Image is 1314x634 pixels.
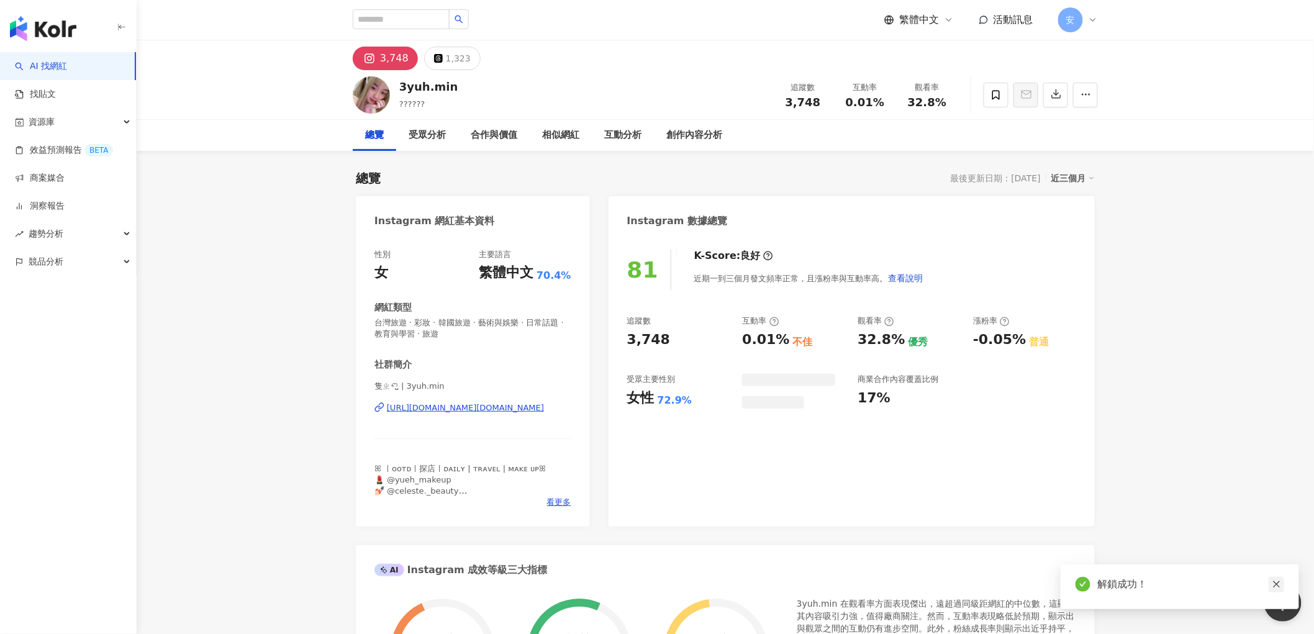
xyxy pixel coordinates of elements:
[542,128,579,143] div: 相似網紅
[858,374,938,385] div: 商業合作內容覆蓋比例
[29,220,63,248] span: 趨勢分析
[627,214,728,228] div: Instagram 數據總覽
[353,47,418,70] button: 3,748
[471,128,517,143] div: 合作與價值
[353,76,390,114] img: KOL Avatar
[899,13,939,27] span: 繁體中文
[446,50,471,67] div: 1,323
[627,374,676,385] div: 受眾主要性別
[479,263,533,283] div: 繁體中文
[374,563,547,577] div: Instagram 成效等級三大指標
[455,15,463,24] span: search
[627,315,651,327] div: 追蹤數
[742,330,789,350] div: 0.01%
[399,99,425,109] span: ??????
[627,257,658,283] div: 81
[1051,170,1095,186] div: 近三個月
[604,128,641,143] div: 互動分析
[904,81,951,94] div: 觀看率
[15,230,24,238] span: rise
[888,266,924,291] button: 查看說明
[374,402,571,414] a: [URL][DOMAIN_NAME][DOMAIN_NAME]
[658,394,692,407] div: 72.9%
[1076,577,1090,592] span: check-circle
[742,315,779,327] div: 互動率
[479,249,511,260] div: 主要語言
[994,14,1033,25] span: 活動訊息
[841,81,889,94] div: 互動率
[627,389,655,408] div: 女性
[399,79,458,94] div: 3yuh.min
[374,263,388,283] div: 女
[694,266,924,291] div: 近期一到三個月發文頻率正常，且漲粉率與互動率高。
[1030,335,1049,349] div: 普通
[741,249,761,263] div: 良好
[380,50,409,67] div: 3,748
[1066,13,1075,27] span: 安
[365,128,384,143] div: 總覽
[858,315,894,327] div: 觀看率
[374,564,404,576] div: AI
[1098,577,1284,592] div: 解鎖成功！
[29,248,63,276] span: 競品分析
[15,144,113,156] a: 效益預測報告BETA
[846,96,884,109] span: 0.01%
[374,301,412,314] div: 網紅類型
[409,128,446,143] div: 受眾分析
[627,330,671,350] div: 3,748
[547,497,571,508] span: 看更多
[10,16,76,41] img: logo
[374,214,495,228] div: Instagram 網紅基本資料
[424,47,481,70] button: 1,323
[908,96,946,109] span: 32.8%
[694,249,773,263] div: K-Score :
[666,128,722,143] div: 創作內容分析
[973,315,1010,327] div: 漲粉率
[374,358,412,371] div: 社群簡介
[374,249,391,260] div: 性別
[908,335,928,349] div: 優秀
[973,330,1026,350] div: -0.05%
[858,330,905,350] div: 32.8%
[356,170,381,187] div: 總覽
[15,60,67,73] a: searchAI 找網紅
[374,317,571,340] span: 台灣旅遊 · 彩妝 · 韓國旅遊 · 藝術與娛樂 · 日常話題 · 教育與學習 · 旅遊
[387,402,544,414] div: [URL][DOMAIN_NAME][DOMAIN_NAME]
[374,381,571,392] span: 隻ㄓꪔ̤̮ | 3yuh.min
[15,172,65,184] a: 商案媒合
[15,200,65,212] a: 洞察報告
[793,335,813,349] div: 不佳
[29,108,55,136] span: 資源庫
[951,173,1041,183] div: 最後更新日期：[DATE]
[779,81,827,94] div: 追蹤數
[786,96,821,109] span: 3,748
[1272,580,1281,589] span: close
[374,464,546,530] span: ꕤ ㅣᴏᴏᴛᴅㅣ探店ㅣᴅᴀɪʟʏ | ᴛʀᴀᴠᴇʟ | ᴍᴀᴋᴇ ᴜᴘꕤ 💄 @yueh_makeup 💅🏻 @celeste._beauty . ʚ ꜰᴡᴇᴇ・ꜱɪꜱᴛᴇʀ ᴀɴɴ 品牌大使ɞ...
[537,269,571,283] span: 70.4%
[889,273,923,283] span: 查看說明
[15,88,56,101] a: 找貼文
[858,389,890,408] div: 17%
